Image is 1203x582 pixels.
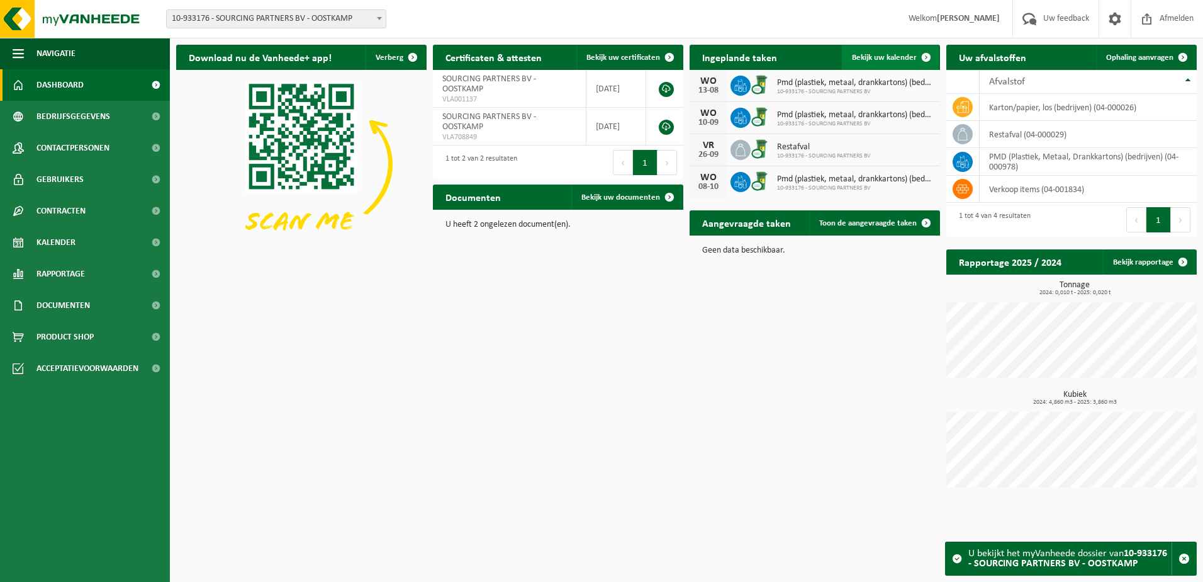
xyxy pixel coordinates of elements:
div: 10-09 [696,118,721,127]
span: 2024: 4,860 m3 - 2025: 3,860 m3 [953,399,1197,406]
span: Ophaling aanvragen [1106,54,1173,62]
span: 10-933176 - SOURCING PARTNERS BV - OOSTKAMP [167,10,386,28]
span: Kalender [36,227,76,258]
img: WB-0240-CU [751,138,772,159]
td: karton/papier, los (bedrijven) (04-000026) [980,94,1197,121]
div: 08-10 [696,183,721,191]
span: Bedrijfsgegevens [36,101,110,132]
span: 10-933176 - SOURCING PARTNERS BV - OOSTKAMP [166,9,386,28]
span: 10-933176 - SOURCING PARTNERS BV [777,185,934,192]
span: Pmd (plastiek, metaal, drankkartons) (bedrijven) [777,174,934,185]
div: VR [696,140,721,151]
div: U bekijkt het myVanheede dossier van [968,542,1172,575]
span: Pmd (plastiek, metaal, drankkartons) (bedrijven) [777,78,934,88]
img: Download de VHEPlus App [176,70,427,258]
span: Verberg [376,54,403,62]
span: Dashboard [36,69,84,101]
a: Toon de aangevraagde taken [809,210,939,236]
img: WB-0240-CU [751,74,772,95]
h3: Kubiek [953,391,1197,406]
button: Previous [1126,207,1146,232]
span: SOURCING PARTNERS BV - OOSTKAMP [442,112,536,132]
div: WO [696,173,721,183]
span: Gebruikers [36,164,84,195]
span: Contactpersonen [36,132,109,164]
span: Bekijk uw kalender [852,54,917,62]
span: 10-933176 - SOURCING PARTNERS BV [777,88,934,96]
button: Next [1171,207,1190,232]
img: WB-0240-CU [751,106,772,127]
span: Bekijk uw documenten [581,193,660,202]
button: Verberg [366,45,425,70]
span: Restafval [777,142,871,152]
div: 1 tot 4 van 4 resultaten [953,206,1031,234]
div: WO [696,76,721,86]
span: Afvalstof [989,77,1025,87]
a: Ophaling aanvragen [1096,45,1195,70]
a: Bekijk uw documenten [571,185,682,210]
td: [DATE] [586,108,646,145]
span: Rapportage [36,258,85,290]
span: VLA001137 [442,94,576,105]
span: Acceptatievoorwaarden [36,353,138,384]
div: 13-08 [696,86,721,95]
span: Product Shop [36,321,94,353]
span: 2024: 0,010 t - 2025: 0,020 t [953,290,1197,296]
h2: Rapportage 2025 / 2024 [946,249,1074,274]
span: SOURCING PARTNERS BV - OOSTKAMP [442,74,536,94]
td: PMD (Plastiek, Metaal, Drankkartons) (bedrijven) (04-000978) [980,148,1197,176]
span: Contracten [36,195,86,227]
h2: Documenten [433,185,513,209]
div: 26-09 [696,151,721,159]
span: 10-933176 - SOURCING PARTNERS BV [777,120,934,128]
td: verkoop items (04-001834) [980,176,1197,203]
span: Pmd (plastiek, metaal, drankkartons) (bedrijven) [777,110,934,120]
h2: Certificaten & attesten [433,45,554,69]
td: [DATE] [586,70,646,108]
span: Navigatie [36,38,76,69]
a: Bekijk rapportage [1103,249,1195,275]
div: 1 tot 2 van 2 resultaten [439,149,517,176]
p: U heeft 2 ongelezen document(en). [445,220,671,229]
h2: Aangevraagde taken [690,210,803,235]
button: 1 [633,150,657,175]
h3: Tonnage [953,281,1197,296]
strong: 10-933176 - SOURCING PARTNERS BV - OOSTKAMP [968,549,1167,569]
button: Next [657,150,677,175]
a: Bekijk uw certificaten [576,45,682,70]
td: restafval (04-000029) [980,121,1197,148]
a: Bekijk uw kalender [842,45,939,70]
span: Documenten [36,290,90,321]
h2: Ingeplande taken [690,45,790,69]
p: Geen data beschikbaar. [702,246,927,255]
span: 10-933176 - SOURCING PARTNERS BV [777,152,871,160]
span: Bekijk uw certificaten [586,54,660,62]
span: VLA708849 [442,132,576,142]
h2: Download nu de Vanheede+ app! [176,45,344,69]
strong: [PERSON_NAME] [937,14,1000,23]
img: WB-0240-CU [751,170,772,191]
span: Toon de aangevraagde taken [819,219,917,227]
h2: Uw afvalstoffen [946,45,1039,69]
div: WO [696,108,721,118]
button: Previous [613,150,633,175]
button: 1 [1146,207,1171,232]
